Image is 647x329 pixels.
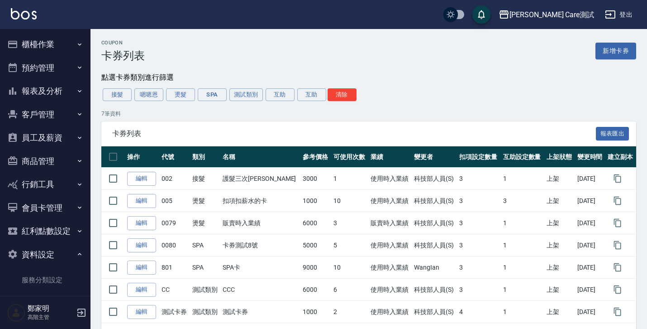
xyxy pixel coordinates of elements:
td: 1 [501,168,544,190]
td: 燙髮 [190,212,221,234]
td: 5 [331,234,368,256]
td: 1 [501,212,544,234]
td: 2 [331,301,368,323]
td: 測試類別 [190,279,221,301]
td: 3 [457,256,500,279]
td: CCC [220,279,300,301]
td: 接髮 [190,168,221,190]
button: 嗯嗯恩 [134,88,163,101]
td: 科技部人員(S) [412,168,457,190]
h5: 鄭家明 [28,304,74,313]
td: 使用時入業績 [368,234,412,256]
button: 員工及薪資 [4,126,87,150]
td: 3 [331,212,368,234]
button: 登出 [601,6,636,23]
button: [PERSON_NAME] Care測試 [495,5,598,24]
button: 資料設定 [4,243,87,266]
td: 科技部人員(S) [412,190,457,212]
a: 新增卡券 [595,43,636,59]
button: 互助 [297,88,326,101]
td: 科技部人員(S) [412,234,457,256]
td: 1 [501,279,544,301]
td: 3 [501,190,544,212]
button: 報表及分析 [4,79,87,103]
td: SPA [190,256,221,279]
td: 上架 [544,301,575,323]
a: 編輯 [127,194,156,208]
td: [DATE] [575,301,606,323]
td: 上架 [544,212,575,234]
th: 變更者 [412,146,457,168]
button: 測試類別 [229,88,263,101]
button: 互助 [266,88,295,101]
td: 測試卡券 [220,301,300,323]
td: 0080 [159,234,190,256]
h2: Coupon [101,40,145,46]
td: [DATE] [575,256,606,279]
td: SPA卡 [220,256,300,279]
td: 9000 [300,256,331,279]
td: SPA [190,234,221,256]
td: 扣項扣薪水的卡 [220,190,300,212]
a: 服務項目設定 [4,290,87,311]
img: Person [7,304,25,322]
td: 上架 [544,168,575,190]
td: 科技部人員(S) [412,212,457,234]
td: 3000 [300,168,331,190]
div: [PERSON_NAME] Care測試 [509,9,594,20]
td: 上架 [544,234,575,256]
td: [DATE] [575,168,606,190]
button: 櫃檯作業 [4,33,87,56]
th: 扣項設定數量 [457,146,500,168]
td: 3 [457,212,500,234]
td: 使用時入業績 [368,279,412,301]
td: 護髮三次[PERSON_NAME] [220,168,300,190]
td: [DATE] [575,234,606,256]
th: 代號 [159,146,190,168]
td: 1000 [300,190,331,212]
td: 使用時入業績 [368,168,412,190]
a: 編輯 [127,283,156,297]
button: 商品管理 [4,150,87,173]
td: 測試類別 [190,301,221,323]
td: 1 [501,301,544,323]
td: 上架 [544,190,575,212]
th: 操作 [125,146,159,168]
th: 參考價格 [300,146,331,168]
td: 6000 [300,279,331,301]
td: 1000 [300,301,331,323]
button: 預約管理 [4,56,87,80]
td: 販賣時入業績 [368,212,412,234]
a: 編輯 [127,261,156,275]
td: 3 [457,168,500,190]
td: 販賣時入業績 [220,212,300,234]
a: 編輯 [127,216,156,230]
td: 科技部人員(S) [412,301,457,323]
img: Logo [11,8,37,19]
td: 3 [457,190,500,212]
td: 燙髮 [190,190,221,212]
td: 上架 [544,256,575,279]
td: CC [159,279,190,301]
button: 接髮 [103,88,132,101]
a: 編輯 [127,172,156,186]
td: 使用時入業績 [368,190,412,212]
td: 1 [501,234,544,256]
td: 10 [331,256,368,279]
button: 紅利點數設定 [4,219,87,243]
td: 5000 [300,234,331,256]
td: 使用時入業績 [368,256,412,279]
a: 報表匯出 [596,129,629,137]
td: 0079 [159,212,190,234]
button: 行銷工具 [4,173,87,196]
th: 業績 [368,146,412,168]
td: 002 [159,168,190,190]
p: 高階主管 [28,313,74,321]
td: WangIan [412,256,457,279]
th: 變更時間 [575,146,606,168]
p: 7 筆資料 [101,110,636,118]
td: 1 [331,168,368,190]
td: 卡券測試8號 [220,234,300,256]
td: 科技部人員(S) [412,279,457,301]
td: 3 [457,234,500,256]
